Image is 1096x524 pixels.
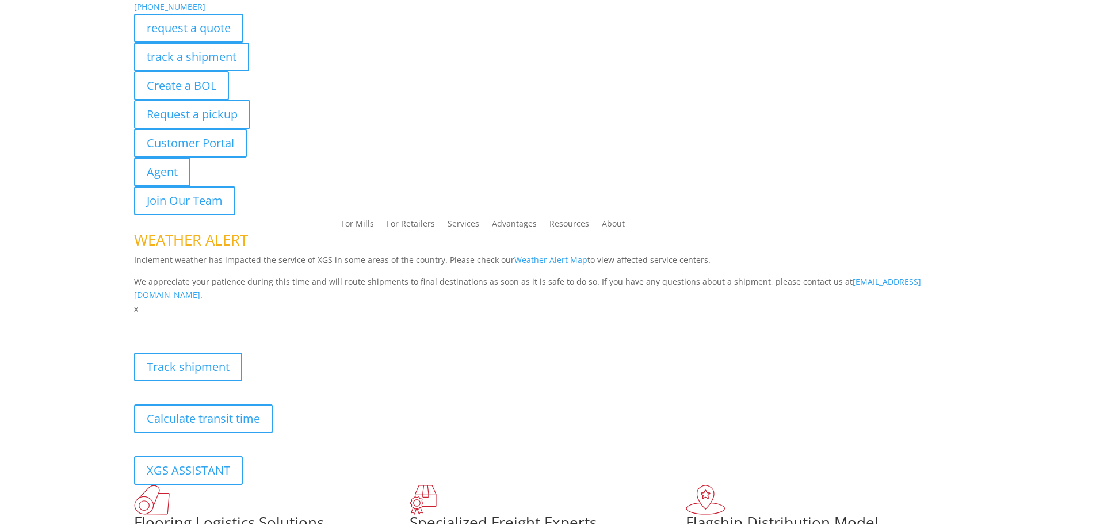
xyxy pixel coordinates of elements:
a: For Retailers [387,220,435,232]
a: For Mills [341,220,374,232]
a: [PHONE_NUMBER] [134,1,205,12]
p: x [134,302,963,316]
img: xgs-icon-flagship-distribution-model-red [686,485,725,515]
a: Calculate transit time [134,404,273,433]
a: Agent [134,158,190,186]
span: WEATHER ALERT [134,230,248,250]
a: Customer Portal [134,129,247,158]
a: Join Our Team [134,186,235,215]
a: request a quote [134,14,243,43]
a: Create a BOL [134,71,229,100]
img: xgs-icon-total-supply-chain-intelligence-red [134,485,170,515]
b: Visibility, transparency, and control for your entire supply chain. [134,318,391,328]
a: Track shipment [134,353,242,381]
img: xgs-icon-focused-on-flooring-red [410,485,437,515]
p: Inclement weather has impacted the service of XGS in some areas of the country. Please check our ... [134,253,963,275]
a: Advantages [492,220,537,232]
a: track a shipment [134,43,249,71]
a: Weather Alert Map [514,254,587,265]
a: Services [448,220,479,232]
a: XGS ASSISTANT [134,456,243,485]
p: We appreciate your patience during this time and will route shipments to final destinations as so... [134,275,963,303]
a: About [602,220,625,232]
a: Request a pickup [134,100,250,129]
a: Resources [549,220,589,232]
